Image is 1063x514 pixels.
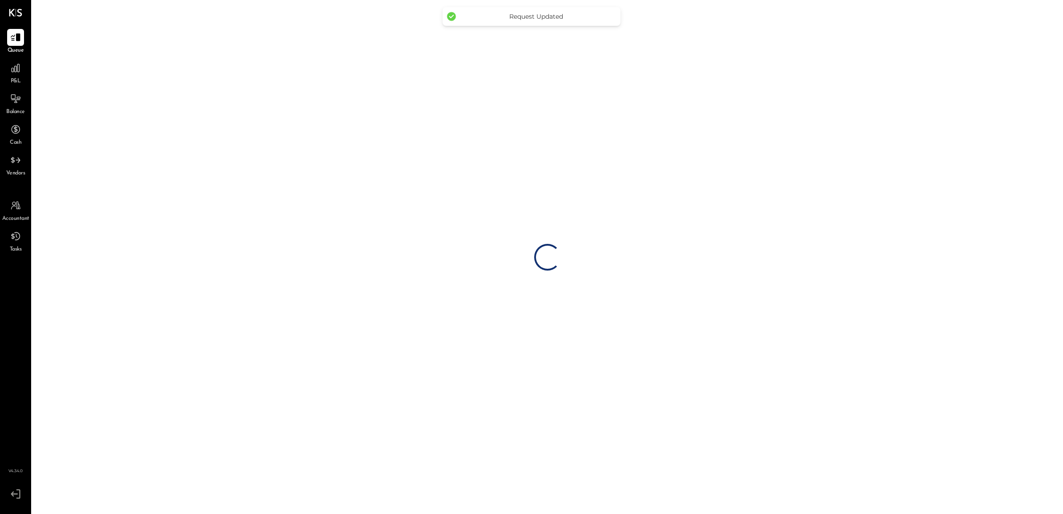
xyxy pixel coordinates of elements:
[8,47,24,55] span: Queue
[0,197,31,223] a: Accountant
[0,90,31,116] a: Balance
[6,170,25,178] span: Vendors
[2,215,29,223] span: Accountant
[10,139,21,147] span: Cash
[11,77,21,85] span: P&L
[6,108,25,116] span: Balance
[0,60,31,85] a: P&L
[0,152,31,178] a: Vendors
[0,121,31,147] a: Cash
[0,228,31,254] a: Tasks
[0,29,31,55] a: Queue
[10,246,22,254] span: Tasks
[460,12,612,20] div: Request Updated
